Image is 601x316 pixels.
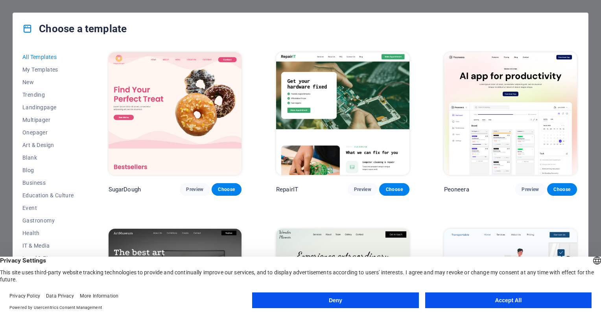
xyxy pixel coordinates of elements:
button: IT & Media [22,239,74,252]
p: RepairIT [276,186,298,193]
button: Trending [22,88,74,101]
button: Legal & Finance [22,252,74,265]
button: Blog [22,164,74,176]
span: Multipager [22,117,74,123]
button: Health [22,227,74,239]
button: Landingpage [22,101,74,114]
button: All Templates [22,51,74,63]
button: Art & Design [22,139,74,151]
span: Trending [22,92,74,98]
button: Gastronomy [22,214,74,227]
span: Blank [22,154,74,161]
p: Peoneera [444,186,469,193]
span: Preview [354,186,371,193]
span: Art & Design [22,142,74,148]
button: Blank [22,151,74,164]
span: Choose [218,186,235,193]
span: Business [22,180,74,186]
span: Landingpage [22,104,74,110]
button: Preview [180,183,210,196]
span: New [22,79,74,85]
button: Business [22,176,74,189]
button: Preview [348,183,378,196]
span: Event [22,205,74,211]
span: Legal & Finance [22,255,74,261]
h4: Choose a template [22,22,127,35]
span: Health [22,230,74,236]
button: Event [22,202,74,214]
span: Preview [186,186,203,193]
span: Gastronomy [22,217,74,224]
button: Onepager [22,126,74,139]
button: Choose [379,183,409,196]
span: All Templates [22,54,74,60]
span: Education & Culture [22,192,74,198]
img: RepairIT [276,52,409,175]
span: IT & Media [22,243,74,249]
span: Choose [385,186,403,193]
span: Onepager [22,129,74,136]
span: Blog [22,167,74,173]
button: Choose [212,183,242,196]
img: SugarDough [109,52,242,175]
button: My Templates [22,63,74,76]
p: SugarDough [109,186,141,193]
button: Education & Culture [22,189,74,202]
img: Peoneera [444,52,577,175]
button: Multipager [22,114,74,126]
span: My Templates [22,66,74,73]
button: New [22,76,74,88]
